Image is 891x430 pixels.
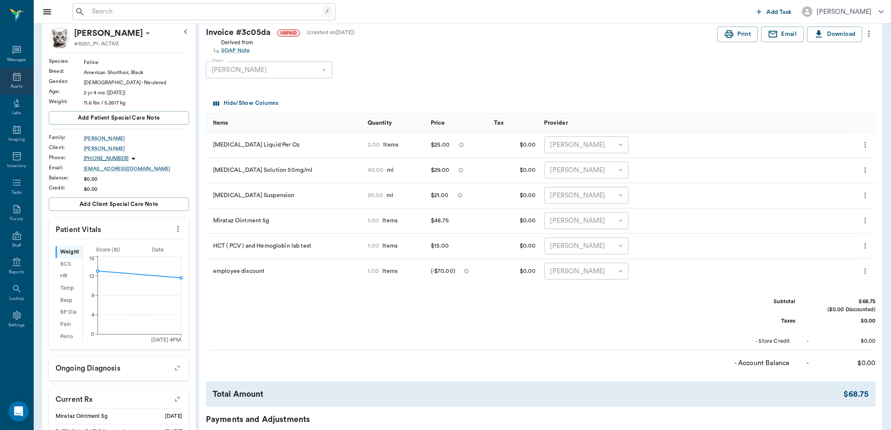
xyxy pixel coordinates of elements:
input: Search [88,6,323,18]
p: [PHONE_NUMBER] [84,155,128,162]
div: [PERSON_NAME] [544,238,629,254]
div: Lookup [9,296,24,302]
button: Print [718,27,758,42]
div: $0.00 [84,175,189,183]
div: Invoice # 3c05da [206,27,718,39]
div: Items [379,216,398,225]
div: $15.00 [431,240,449,252]
div: $0.00 [490,183,540,208]
label: Client [212,58,223,64]
tspan: 4 [91,312,95,318]
tspan: 8 [91,293,94,298]
div: [PERSON_NAME] [544,187,629,204]
div: (-$70.00) [431,265,455,278]
div: Temp [56,282,83,294]
div: [MEDICAL_DATA] Solution 50mg/ml [206,158,363,183]
div: Open Intercom Messenger [8,401,29,422]
div: Gender : [49,77,84,85]
button: more [859,188,872,203]
div: [DATE] [165,412,182,420]
button: Select columns [211,97,280,110]
div: Age : [49,88,84,95]
div: Resp [56,294,83,307]
div: [DEMOGRAPHIC_DATA] - Neutered [84,79,189,86]
div: [MEDICAL_DATA] Suspension [206,183,363,208]
div: Quantity [363,113,427,132]
div: Price [431,111,445,135]
p: [PERSON_NAME] [74,27,143,40]
button: more [171,222,185,236]
div: Taxes [733,317,796,325]
button: Close drawer [39,3,56,20]
div: Items [379,267,398,275]
div: $0.00 [490,234,540,259]
div: $25.00 [431,139,450,151]
div: $0.00 [813,317,876,325]
div: Tasks [11,190,22,196]
div: - Account Balance [727,358,790,368]
div: Items [380,141,399,149]
div: Date [133,246,183,254]
div: [PERSON_NAME] [544,136,629,153]
span: Add patient Special Care Note [78,113,160,123]
div: [PERSON_NAME] [817,7,872,17]
div: [PERSON_NAME] [544,263,629,280]
div: ml [384,191,394,200]
div: Phone : [49,154,84,161]
div: Client : [49,144,84,151]
div: 1.00 [368,267,379,275]
button: more [859,214,872,228]
button: Add Task [753,4,795,19]
div: Reports [9,269,24,275]
div: - [807,337,809,345]
div: Perio [56,331,83,343]
div: American Shorthair, Black [84,69,189,76]
div: Settings [8,322,25,329]
div: Tax [490,113,540,132]
div: $0.00 [84,185,189,193]
div: - Store Credit [727,337,790,345]
div: Credit : [49,184,84,192]
div: Weight : [49,98,84,105]
div: $29.00 [431,164,450,176]
div: Breed : [49,67,84,75]
button: more [859,239,872,253]
span: Add client Special Care Note [80,200,158,209]
div: Winston Leverett [74,27,143,40]
div: Inventory [7,163,26,169]
div: HCT ( PCV ) and Hemoglobin lab test [206,234,363,259]
a: [PERSON_NAME] [84,135,189,142]
div: employee discount [206,259,363,284]
div: Staff [12,243,21,249]
button: Add client Special Care Note [49,198,189,211]
div: Score ( lb ) [83,246,133,254]
div: Imaging [8,136,25,143]
div: (created on [DATE] ) [307,29,355,37]
div: $68.75 [813,298,876,306]
div: $48.75 [431,214,449,227]
button: more [862,27,876,41]
div: ($0.00 Discounted) [813,306,876,314]
div: Tax [494,111,504,135]
button: Download [807,27,862,42]
div: Forms [10,216,23,222]
div: Items [206,113,363,132]
p: Current Rx [49,387,189,409]
div: Appts [11,83,22,90]
a: [PERSON_NAME] [84,145,189,152]
div: 1.00 [368,242,379,250]
div: [PERSON_NAME] [544,162,629,179]
div: SOAP Note [221,47,253,55]
a: [EMAIL_ADDRESS][DOMAIN_NAME] [84,165,189,173]
tspan: 0 [91,332,94,337]
div: $68.75 [844,388,869,401]
div: 20.00 [368,191,384,200]
div: Labs [12,110,21,116]
button: more [859,163,872,177]
div: [PERSON_NAME] [206,61,332,78]
button: message [462,265,471,278]
div: $0.00 [813,337,876,345]
div: HR [56,270,83,283]
tspan: 16 [89,256,94,261]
